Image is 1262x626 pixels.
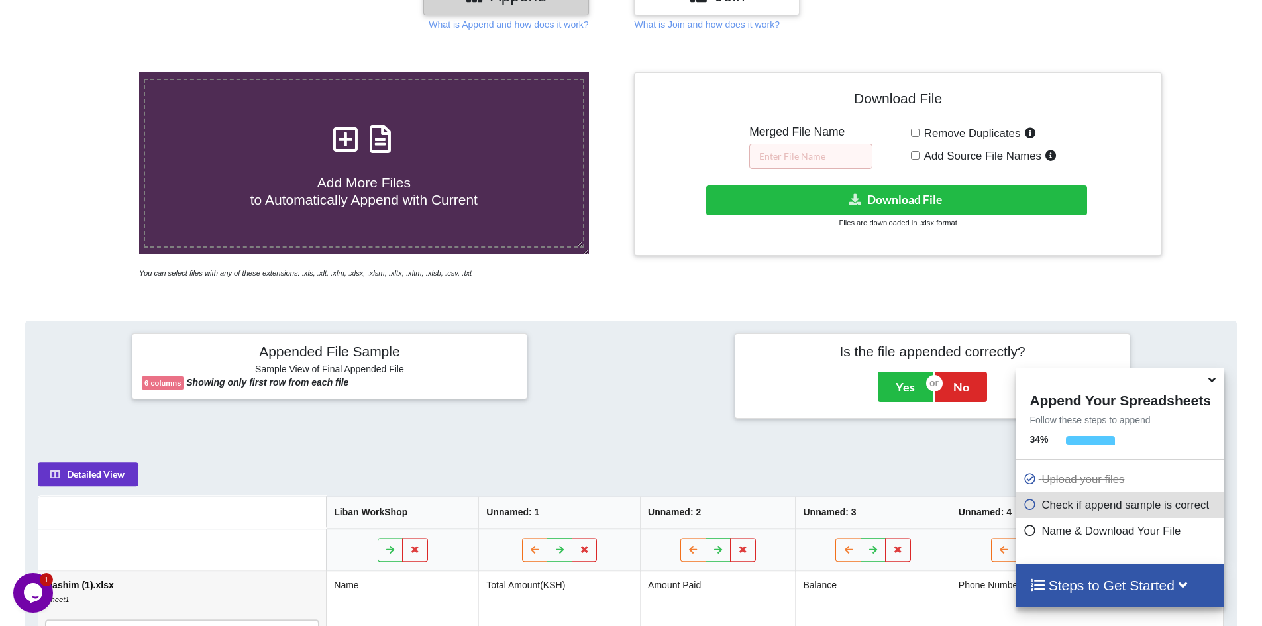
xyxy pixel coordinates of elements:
[142,343,517,362] h4: Appended File Sample
[706,185,1087,215] button: Download File
[640,496,795,529] th: Unnamed: 2
[745,343,1120,360] h4: Is the file appended correctly?
[644,82,1151,120] h4: Download File
[796,496,951,529] th: Unnamed: 3
[749,144,872,169] input: Enter File Name
[920,127,1021,140] span: Remove Duplicates
[1023,523,1220,539] p: Name & Download Your File
[327,496,479,529] th: Liban WorkShop
[1023,471,1220,488] p: Upload your files
[1016,389,1224,409] h4: Append Your Spreadsheets
[479,496,641,529] th: Unnamed: 1
[951,496,1106,529] th: Unnamed: 4
[634,18,779,31] p: What is Join and how does it work?
[920,150,1041,162] span: Add Source File Names
[749,125,872,139] h5: Merged File Name
[1029,577,1210,594] h4: Steps to Get Started
[429,18,588,31] p: What is Append and how does it work?
[13,573,56,613] iframe: chat widget
[878,372,933,402] button: Yes
[1016,413,1224,427] p: Follow these steps to append
[186,377,348,388] b: Showing only first row from each file
[839,219,957,227] small: Files are downloaded in .xlsx format
[1029,434,1048,444] b: 34 %
[142,364,517,377] h6: Sample View of Final Appended File
[935,372,987,402] button: No
[250,175,478,207] span: Add More Files to Automatically Append with Current
[1023,497,1220,513] p: Check if append sample is correct
[144,379,181,387] b: 6 columns
[46,596,69,603] i: Sheet1
[139,269,472,277] i: You can select files with any of these extensions: .xls, .xlt, .xlm, .xlsx, .xlsm, .xltx, .xltm, ...
[38,462,138,486] button: Detailed View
